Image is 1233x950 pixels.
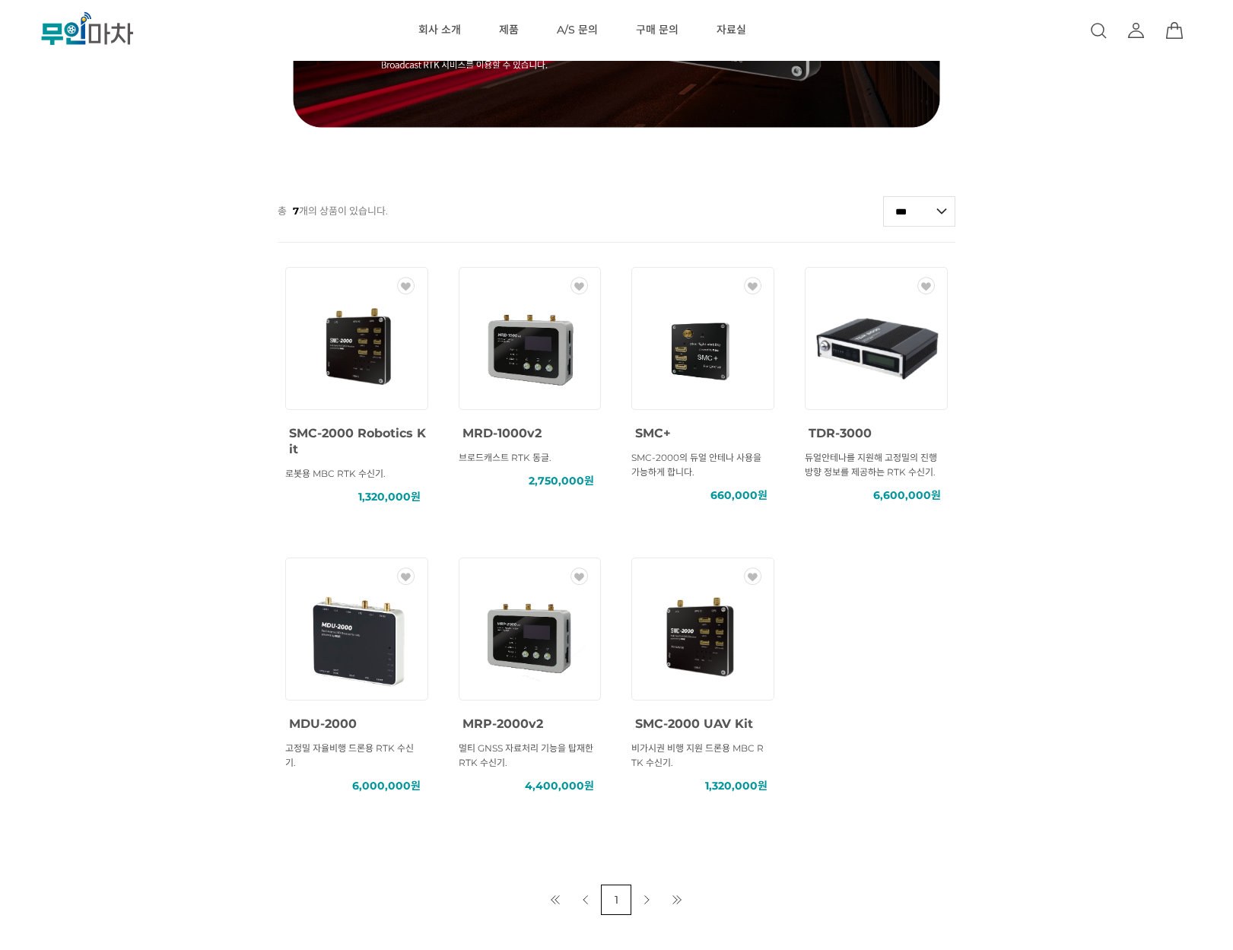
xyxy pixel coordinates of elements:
[631,885,662,915] a: 다음 페이지
[288,279,425,416] img: SMC-2000 Robotics Kit
[462,423,542,441] a: MRD-1000v2
[459,742,593,768] span: 멀티 GNSS 자료처리 기능을 탑재한 RTK 수신기.
[289,716,357,731] span: MDU-2000
[873,488,941,503] span: 6,600,000원
[462,716,543,731] span: MRP-2000v2
[285,468,386,479] span: 로봇용 MBC RTK 수신기.
[459,452,551,463] span: 브로드캐스트 RTK 동글.
[289,426,426,456] span: SMC-2000 Robotics Kit
[289,423,426,457] a: SMC-2000 Robotics Kit
[462,426,542,440] span: MRD-1000v2
[288,570,425,707] img: MDU-2000
[635,426,671,440] span: SMC+
[662,885,692,915] a: 마지막 페이지
[635,716,753,731] span: SMC-2000 UAV Kit
[809,426,872,440] span: TDR-3000
[529,474,594,488] span: 2,750,000원
[635,423,671,441] a: SMC+
[358,490,421,504] span: 1,320,000원
[525,779,594,793] span: 4,400,000원
[705,779,767,793] span: 1,320,000원
[293,205,299,217] strong: 7
[289,713,357,732] a: MDU-2000
[634,570,771,707] img: SMC-2000 UAV Kit
[805,452,937,478] span: 듀얼안테나를 지원해 고정밀의 진행방향 정보를 제공하는 RTK 수신기.
[352,779,421,793] span: 6,000,000원
[634,279,771,416] img: SMC+
[635,713,753,732] a: SMC-2000 UAV Kit
[808,279,945,416] img: TDR-3000
[462,570,599,707] img: MRP-2000v2
[462,713,543,732] a: MRP-2000v2
[462,279,599,416] img: MRD-1000v2
[710,488,767,503] span: 660,000원
[570,885,601,915] a: 이전 페이지
[601,885,631,915] a: 1
[809,423,872,441] a: TDR-3000
[278,196,388,225] p: 총 개의 상품이 있습니다.
[631,452,761,478] span: SMC-2000의 듀얼 안테나 사용을 가능하게 합니다.
[540,885,570,915] a: 첫 페이지
[631,742,764,768] span: 비가시권 비행 지원 드론용 MBC RTK 수신기.
[285,742,414,768] span: 고정밀 자율비행 드론용 RTK 수신기.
